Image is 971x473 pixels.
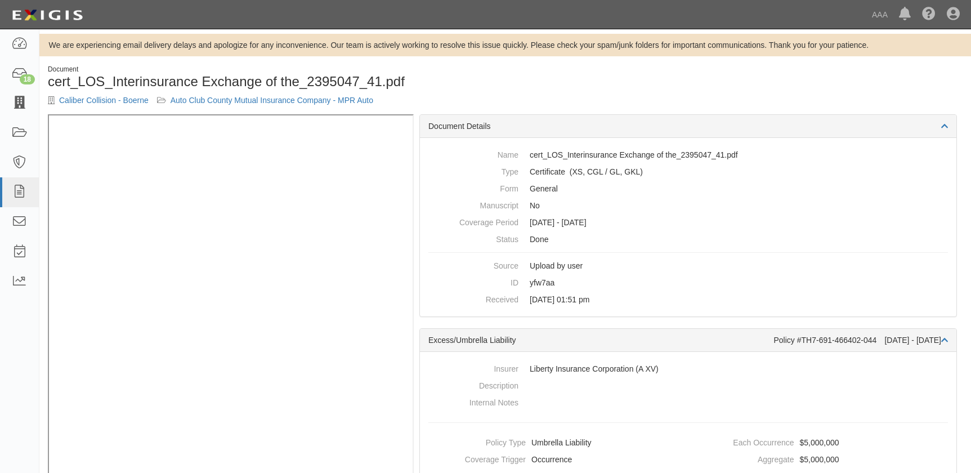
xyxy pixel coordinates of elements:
[428,197,518,211] dt: Manuscript
[774,334,948,346] div: Policy #TH7-691-466402-044 [DATE] - [DATE]
[424,434,526,448] dt: Policy Type
[428,231,518,245] dt: Status
[428,274,948,291] dd: yfw7aa
[428,180,948,197] dd: General
[693,451,794,465] dt: Aggregate
[428,334,774,346] div: Excess/Umbrella Liability
[428,146,518,160] dt: Name
[428,146,948,163] dd: cert_LOS_Interinsurance Exchange of the_2395047_41.pdf
[693,434,794,448] dt: Each Occurrence
[428,214,518,228] dt: Coverage Period
[59,96,149,105] a: Caliber Collision - Boerne
[8,5,86,25] img: logo-5460c22ac91f19d4615b14bd174203de0afe785f0fc80cf4dbbc73dc1793850b.png
[428,163,518,177] dt: Type
[428,394,518,408] dt: Internal Notes
[428,360,948,377] dd: Liberty Insurance Corporation (A XV)
[428,257,518,271] dt: Source
[428,257,948,274] dd: Upload by user
[428,274,518,288] dt: ID
[424,451,526,465] dt: Coverage Trigger
[39,39,971,51] div: We are experiencing email delivery delays and apologize for any inconvenience. Our team is active...
[428,197,948,214] dd: No
[171,96,373,105] a: Auto Club County Mutual Insurance Company - MPR Auto
[428,214,948,231] dd: [DATE] - [DATE]
[20,74,35,84] div: 18
[48,65,497,74] div: Document
[693,451,952,468] dd: $5,000,000
[428,377,518,391] dt: Description
[922,8,936,21] i: Help Center - Complianz
[48,74,497,89] h1: cert_LOS_Interinsurance Exchange of the_2395047_41.pdf
[428,180,518,194] dt: Form
[424,434,684,451] dd: Umbrella Liability
[428,291,948,308] dd: [DATE] 01:51 pm
[428,291,518,305] dt: Received
[428,163,948,180] dd: Excess/Umbrella Liability Commercial General Liability / Garage Liability Garage Keepers Liability
[428,360,518,374] dt: Insurer
[420,115,956,138] div: Document Details
[693,434,952,451] dd: $5,000,000
[424,451,684,468] dd: Occurrence
[866,3,893,26] a: AAA
[428,231,948,248] dd: Done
